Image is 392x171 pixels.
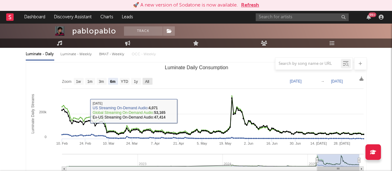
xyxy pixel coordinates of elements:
div: 🚀 A new version of Sodatone is now available. [133,2,238,9]
text: 10. Feb [56,142,68,145]
text: 28. [DATE] [333,142,350,145]
button: Refresh [241,2,259,9]
a: Leads [117,11,137,23]
div: Luminate - Weekly [60,49,93,60]
text: 5. May [197,142,207,145]
text: 24. Feb [79,142,91,145]
text: 16. Jun [266,142,277,145]
div: pablopablo [72,26,116,36]
input: Search by song name or URL [275,61,341,66]
text: Luminate Daily Streams [30,94,35,133]
text: 6m [110,79,115,84]
a: Dashboard [20,11,50,23]
text: 3m [99,79,104,84]
text: 14. [DATE] [310,142,327,145]
text: 1w [76,79,81,84]
text: Zoom [62,79,72,84]
div: Luminate - Daily [26,49,54,60]
text: 7. Apr [151,142,160,145]
text: 1y [134,79,138,84]
text: 2. Jun [244,142,253,145]
text: [DATE] [290,79,302,83]
text: 24. Mar [126,142,138,145]
text: 19. May [219,142,231,145]
text: 200k [39,110,46,114]
div: BMAT - Weekly [99,49,126,60]
text: 1m [87,79,92,84]
text: 10. Mar [103,142,114,145]
a: Discovery Assistant [50,11,96,23]
text: All [145,79,149,84]
text: YTD [121,79,128,84]
text: 30. Jun [289,142,301,145]
button: 99+ [367,15,371,20]
text: → [321,79,324,83]
text: [DATE] [331,79,343,83]
text: 0 [44,135,46,139]
button: Track [124,26,163,36]
a: Charts [96,11,117,23]
div: 99 + [368,12,376,17]
input: Search for artists [256,13,349,21]
text: 21. Apr [173,142,184,145]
